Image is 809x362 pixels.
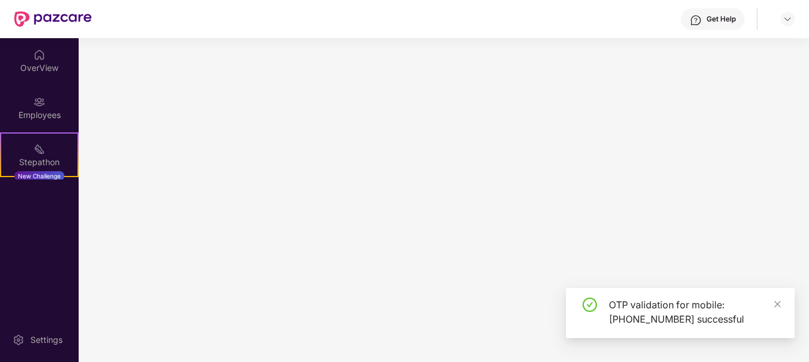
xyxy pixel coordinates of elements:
[707,14,736,24] div: Get Help
[1,156,77,168] div: Stepathon
[33,143,45,155] img: svg+xml;base64,PHN2ZyB4bWxucz0iaHR0cDovL3d3dy53My5vcmcvMjAwMC9zdmciIHdpZHRoPSIyMSIgaGVpZ2h0PSIyMC...
[27,334,66,346] div: Settings
[13,334,24,346] img: svg+xml;base64,PHN2ZyBpZD0iU2V0dGluZy0yMHgyMCIgeG1sbnM9Imh0dHA6Ly93d3cudzMub3JnLzIwMDAvc3ZnIiB3aW...
[773,300,782,308] span: close
[33,49,45,61] img: svg+xml;base64,PHN2ZyBpZD0iSG9tZSIgeG1sbnM9Imh0dHA6Ly93d3cudzMub3JnLzIwMDAvc3ZnIiB3aWR0aD0iMjAiIG...
[609,298,780,326] div: OTP validation for mobile: [PHONE_NUMBER] successful
[690,14,702,26] img: svg+xml;base64,PHN2ZyBpZD0iSGVscC0zMngzMiIgeG1sbnM9Imh0dHA6Ly93d3cudzMub3JnLzIwMDAvc3ZnIiB3aWR0aD...
[583,298,597,312] span: check-circle
[783,14,792,24] img: svg+xml;base64,PHN2ZyBpZD0iRHJvcGRvd24tMzJ4MzIiIHhtbG5zPSJodHRwOi8vd3d3LnczLm9yZy8yMDAwL3N2ZyIgd2...
[14,11,92,27] img: New Pazcare Logo
[33,96,45,108] img: svg+xml;base64,PHN2ZyBpZD0iRW1wbG95ZWVzIiB4bWxucz0iaHR0cDovL3d3dy53My5vcmcvMjAwMC9zdmciIHdpZHRoPS...
[14,171,64,181] div: New Challenge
